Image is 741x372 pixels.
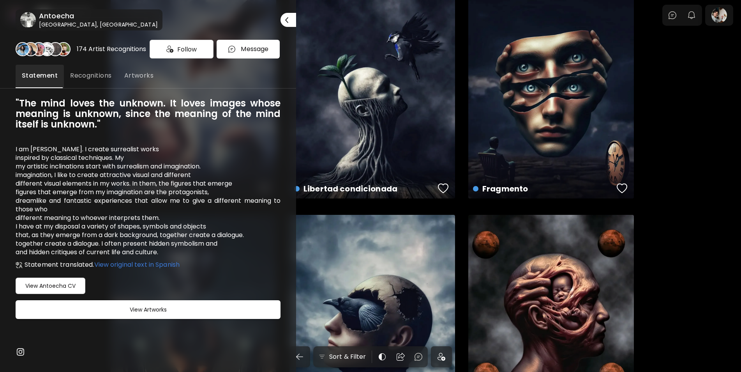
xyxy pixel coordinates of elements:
h6: View Artworks [130,305,167,314]
h6: Antoecha [39,11,158,21]
div: 174 Artist Recognitions [77,45,146,53]
button: chatIconMessage [217,40,280,58]
img: chatIcon [228,45,236,53]
img: instagram [16,347,25,356]
span: Artworks [124,71,154,80]
img: icon [166,46,173,53]
span: Follow [177,44,197,54]
h6: View Antoecha CV [25,281,76,291]
h6: Statement translated. [25,261,180,268]
div: Follow [150,40,213,58]
h6: I am [PERSON_NAME]. I create surrealist works inspired by classical techniques. My my artistic in... [16,145,281,257]
button: View Artworks [16,300,281,319]
p: Message [241,44,268,54]
span: Recognitions [70,71,112,80]
span: View original text in Spanish [94,260,180,269]
h6: "The mind loves the unknown. It loves images whose meaning is unknown, since the meaning of the m... [16,98,281,129]
span: Statement [22,71,58,80]
h6: [GEOGRAPHIC_DATA], [GEOGRAPHIC_DATA] [39,21,158,28]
